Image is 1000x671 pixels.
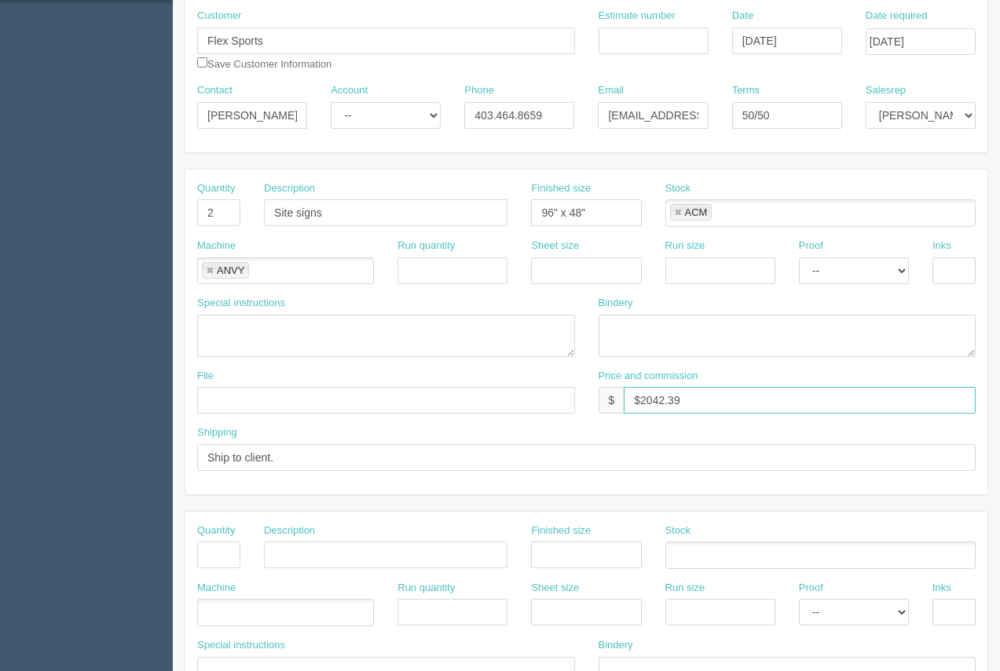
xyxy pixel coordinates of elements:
div: $ [599,387,625,414]
label: Phone [464,83,494,98]
label: Run quantity [397,581,455,596]
label: Quantity [197,181,235,196]
div: ANVY [217,265,244,275]
label: Special instructions [197,296,285,311]
label: Machine [197,239,236,253]
div: ACM [685,207,708,217]
label: Finished size [531,523,591,538]
label: Finished size [531,181,591,196]
label: Stock [665,523,691,538]
label: Description [264,181,315,196]
label: Contact [197,83,233,98]
label: Run size [665,239,705,253]
label: Machine [197,581,236,596]
label: Customer [197,9,241,24]
label: Run size [665,581,705,596]
label: Salesrep [866,83,906,98]
label: Sheet size [531,239,579,253]
label: Quantity [197,523,235,538]
label: Bindery [599,296,633,311]
label: Estimate number [599,9,676,24]
label: Run quantity [397,239,455,253]
label: Price and commission [599,369,698,384]
label: Description [264,523,315,538]
label: Stock [665,181,691,196]
input: Enter customer name [197,27,575,54]
label: Date [732,9,753,24]
label: Sheet size [531,581,579,596]
label: Terms [732,83,760,98]
div: Save Customer Information [197,9,575,71]
label: Inks [932,239,951,253]
label: Account [331,83,368,98]
label: Date required [866,9,928,24]
label: Proof [799,581,823,596]
label: Proof [799,239,823,253]
label: Email [598,83,624,98]
label: Bindery [599,638,633,653]
label: File [197,369,214,384]
label: Special instructions [197,638,285,653]
label: Inks [932,581,951,596]
label: Shipping [197,425,237,440]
